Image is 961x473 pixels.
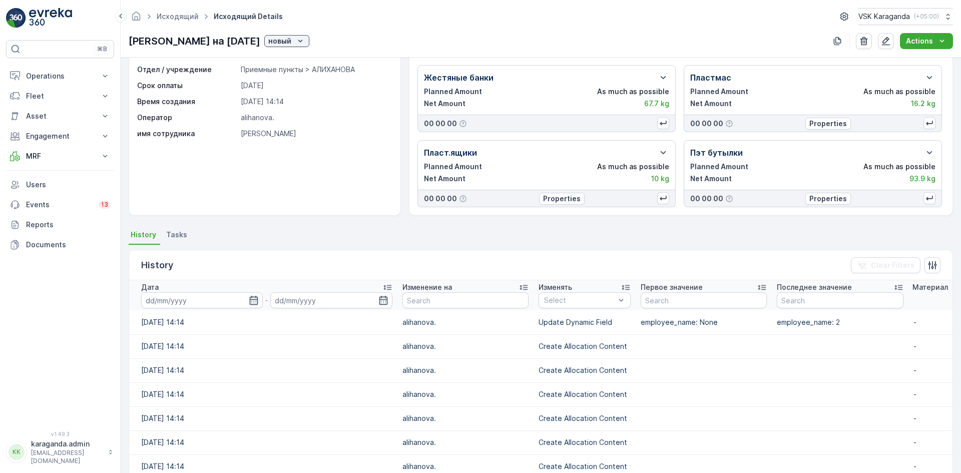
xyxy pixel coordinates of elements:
div: Help Tooltip Icon [725,195,733,203]
p: 00 00 00 [424,194,457,204]
td: [DATE] 14:14 [129,382,397,406]
td: employee_name: None [636,310,772,334]
p: MRF [26,151,94,161]
button: VSK Karaganda(+05:00) [858,8,953,25]
a: Users [6,175,114,195]
input: dd/mm/yyyy [270,292,392,308]
p: 10 kg [651,174,669,184]
p: Clear Filters [871,260,914,270]
p: karaganda.admin [31,439,103,449]
div: Help Tooltip Icon [459,120,467,128]
a: Events13 [6,195,114,215]
p: Дата [141,282,159,292]
p: Engagement [26,131,94,141]
p: Operations [26,71,94,81]
p: 13 [101,201,108,209]
p: Properties [809,194,847,204]
input: Search [641,292,767,308]
p: As much as possible [863,162,935,172]
a: Documents [6,235,114,255]
p: Net Amount [424,99,465,109]
p: Planned Amount [690,87,748,97]
p: VSK Karaganda [858,12,910,22]
p: Материал [912,282,948,292]
div: KK [9,444,25,460]
p: 67.7 kg [644,99,669,109]
p: ( +05:00 ) [914,13,939,21]
div: Help Tooltip Icon [725,120,733,128]
td: - [908,430,952,454]
td: - [908,310,952,334]
p: As much as possible [863,87,935,97]
span: History [131,230,156,240]
td: Create Allocation Content [534,430,635,454]
td: Create Allocation Content [534,334,635,358]
button: Clear Filters [851,257,920,273]
p: Reports [26,220,110,230]
a: Reports [6,215,114,235]
span: v 1.49.3 [6,431,114,437]
p: Select [544,295,615,305]
p: Пластмас [690,72,731,84]
td: - [908,358,952,382]
p: ⌘B [97,45,107,53]
span: Исходящий Details [212,12,285,22]
p: 16.2 kg [911,99,935,109]
span: Tasks [166,230,187,240]
p: Actions [906,36,933,46]
button: новый [264,35,309,47]
td: [DATE] 14:14 [129,310,397,334]
input: Search [777,292,903,308]
td: alihanova. [397,310,534,334]
button: Properties [805,193,851,205]
p: 00 00 00 [690,119,723,129]
p: имя сотрудника [137,129,237,139]
input: dd/mm/yyyy [141,292,263,308]
p: Пэт бутылки [690,147,743,159]
p: Events [26,200,93,210]
p: Оператор [137,113,237,123]
button: MRF [6,146,114,166]
td: [DATE] 14:14 [129,430,397,454]
p: [PERSON_NAME] [241,129,390,139]
button: Properties [539,193,585,205]
p: As much as possible [597,162,669,172]
p: [DATE] 14:14 [241,97,390,107]
p: Documents [26,240,110,250]
p: Users [26,180,110,190]
button: Operations [6,66,114,86]
p: 00 00 00 [690,194,723,204]
p: Net Amount [690,99,732,109]
p: Срок оплаты [137,81,237,91]
p: новый [268,36,291,46]
p: Planned Amount [424,162,482,172]
p: Первое значение [641,282,703,292]
p: Properties [543,194,581,204]
p: Properties [809,119,847,129]
p: Время создания [137,97,237,107]
p: Asset [26,111,94,121]
p: [DATE] [241,81,390,91]
img: logo_light-DOdMpM7g.png [29,8,72,28]
p: Planned Amount [690,162,748,172]
td: [DATE] 14:14 [129,334,397,358]
img: logo [6,8,26,28]
td: alihanova. [397,382,534,406]
a: Homepage [131,15,142,23]
p: alihanova. [241,113,390,123]
td: alihanova. [397,358,534,382]
input: Search [402,292,529,308]
p: Жестяные банки [424,72,494,84]
p: Net Amount [424,174,465,184]
p: Fleet [26,91,94,101]
td: Create Allocation Content [534,406,635,430]
p: Приемные пункты > АЛИХАНОВА [241,65,390,75]
td: alihanova. [397,334,534,358]
p: History [141,258,173,272]
p: Отдел / учреждение [137,65,237,75]
p: 93.9 kg [909,174,935,184]
td: Create Allocation Content [534,382,635,406]
td: - [908,382,952,406]
p: Изменять [539,282,572,292]
p: As much as possible [597,87,669,97]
